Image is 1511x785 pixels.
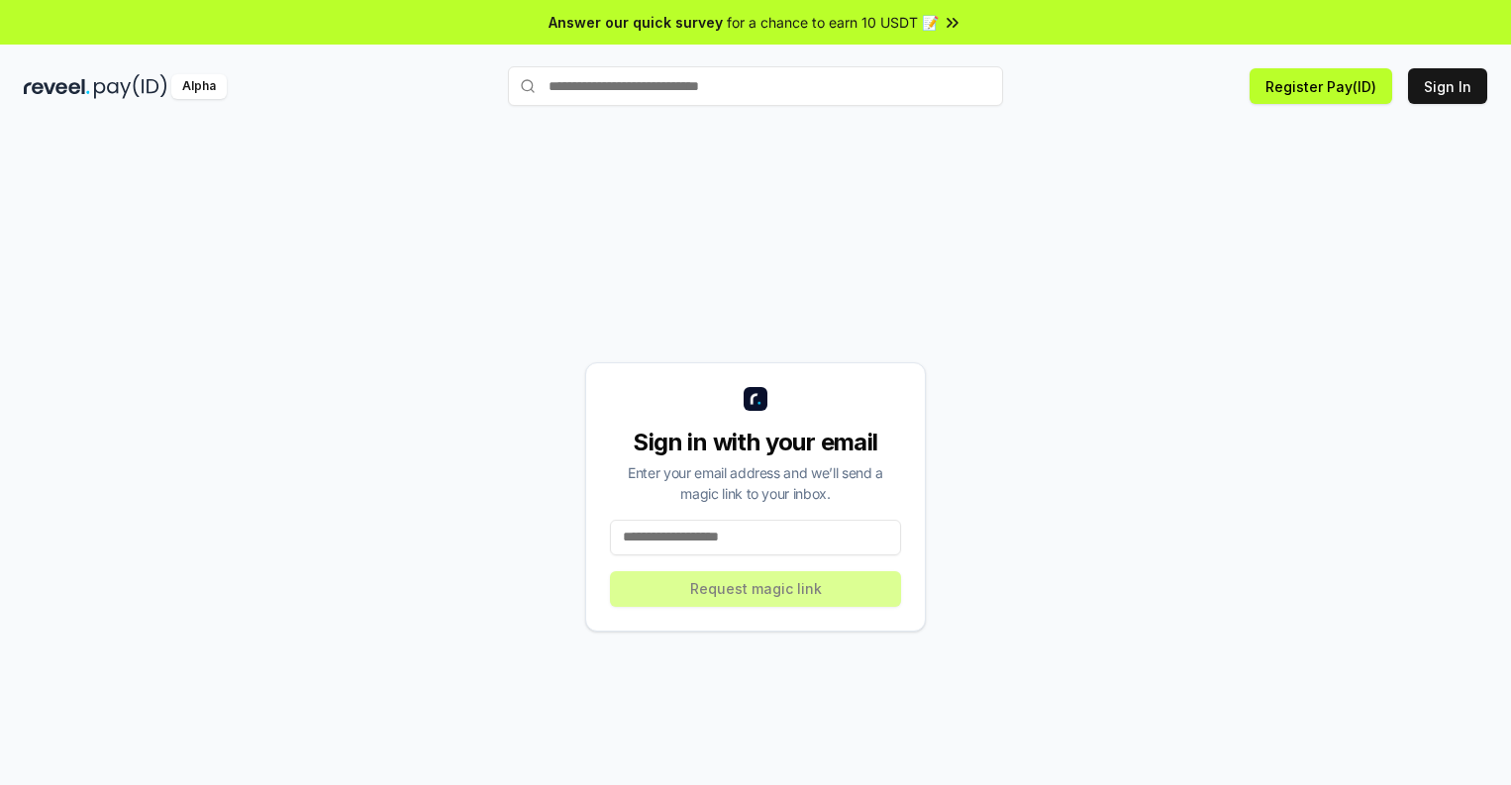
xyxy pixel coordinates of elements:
img: pay_id [94,74,167,99]
div: Enter your email address and we’ll send a magic link to your inbox. [610,462,901,504]
img: reveel_dark [24,74,90,99]
button: Sign In [1408,68,1487,104]
img: logo_small [744,387,767,411]
div: Alpha [171,74,227,99]
span: for a chance to earn 10 USDT 📝 [727,12,939,33]
button: Register Pay(ID) [1250,68,1392,104]
div: Sign in with your email [610,427,901,458]
span: Answer our quick survey [549,12,723,33]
